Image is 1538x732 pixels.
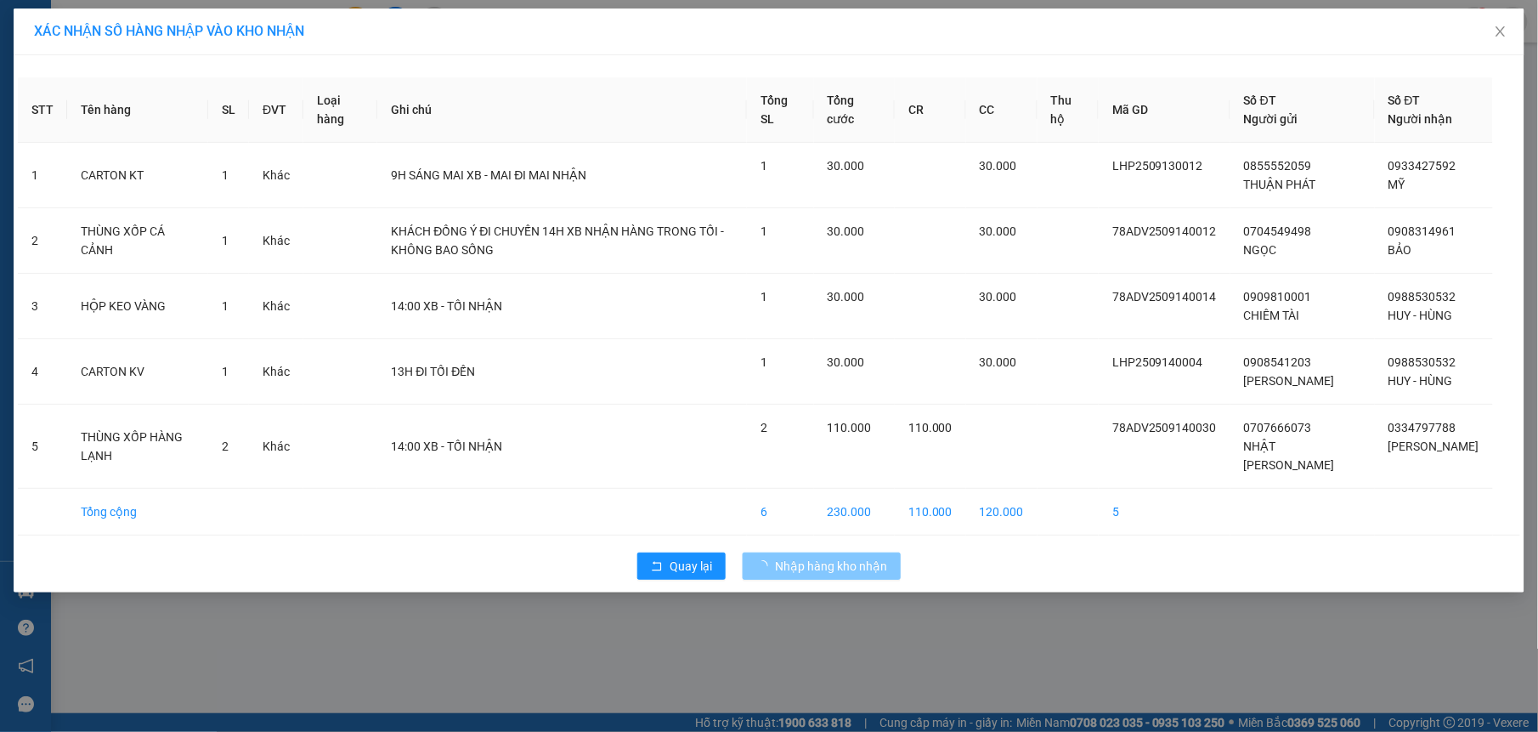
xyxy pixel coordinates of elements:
button: rollbackQuay lại [637,553,726,580]
th: Ghi chú [377,77,747,143]
span: NGỌC [1244,243,1277,257]
span: 110.000 [908,421,953,434]
span: 0988530532 [1388,290,1456,304]
span: [PERSON_NAME] [1388,440,1479,453]
div: LABO ĐẠI PHÁT [133,55,248,96]
span: 0933427592 [1388,159,1456,173]
span: 1 [222,234,229,247]
span: 0908314961 [1388,224,1456,238]
td: 4 [18,339,67,405]
th: Mã GD [1099,77,1230,143]
span: 14:00 XB - TỐI NHẬN [391,440,502,453]
span: Nhận: [133,16,173,34]
span: Gửi: [14,16,41,34]
button: Close [1477,9,1524,56]
span: 1 [222,299,229,313]
th: CC [966,77,1038,143]
th: CR [895,77,966,143]
td: 1 [18,143,67,208]
span: 1 [761,159,767,173]
th: Tổng SL [747,77,813,143]
div: VP Bình Triệu [133,14,248,55]
span: 30.000 [828,355,865,369]
span: LHP2509140004 [1112,355,1203,369]
span: THUẬN PHÁT [1244,178,1316,191]
th: SL [208,77,249,143]
td: THÙNG XỐP HÀNG LẠNH [67,405,208,489]
span: 1 [222,365,229,378]
span: CHIÊM TÀI [1244,309,1300,322]
th: STT [18,77,67,143]
td: 5 [18,405,67,489]
span: XÁC NHẬN SỐ HÀNG NHẬP VÀO KHO NHẬN [34,23,304,39]
td: Khác [249,339,303,405]
span: 30.000 [980,224,1017,238]
th: ĐVT [249,77,303,143]
span: Số ĐT [1388,94,1421,107]
button: Nhập hàng kho nhận [743,553,901,580]
span: 1 [761,355,767,369]
th: Loại hàng [303,77,377,143]
td: 110.000 [895,489,966,536]
span: 30.000 [980,355,1017,369]
span: [PERSON_NAME] [1244,374,1335,388]
span: 1 [761,290,767,304]
span: 0855552059 [1244,159,1312,173]
div: NHA KHOA SG LUXURY [14,55,121,96]
span: 30.000 [828,224,865,238]
td: 120.000 [966,489,1038,536]
span: MỸ [1388,178,1405,191]
td: 230.000 [814,489,895,536]
span: loading [756,560,775,572]
span: 9H SÁNG MAI XB - MAI ĐI MAI NHẬN [391,168,586,182]
td: CARTON KT [67,143,208,208]
span: KHÁCH ĐỒNG Ý ĐI CHUYẾN 14H XB NHẬN HÀNG TRONG TỐI - KHÔNG BAO SỐNG [391,224,724,257]
td: HỘP KEO VÀNG [67,274,208,339]
span: 1 [222,168,229,182]
td: Khác [249,274,303,339]
td: 6 [747,489,813,536]
th: Tổng cước [814,77,895,143]
td: Khác [249,143,303,208]
span: 78ADV2509140030 [1112,421,1217,434]
span: 30.000 [980,159,1017,173]
span: HUY - HÙNG [1388,374,1453,388]
span: 2 [222,440,229,453]
span: Người nhận [1388,112,1453,126]
span: 78ADV2509140014 [1112,290,1217,304]
th: Thu hộ [1038,77,1099,143]
span: 78ADV2509140012 [1112,224,1217,238]
span: 30.000 [828,159,865,173]
span: 30.000 [828,290,865,304]
span: 13H ĐI TỐI ĐẾN [391,365,475,378]
td: 5 [1099,489,1230,536]
span: 1 [761,224,767,238]
span: Nhập hàng kho nhận [775,557,887,576]
td: Khác [249,208,303,274]
span: 110.000 [828,421,872,434]
td: CARTON KV [67,339,208,405]
span: Người gửi [1244,112,1298,126]
span: 0704549498 [1244,224,1312,238]
td: 2 [18,208,67,274]
span: rollback [651,560,663,574]
span: 30.000 [980,290,1017,304]
span: BẢO [1388,243,1412,257]
span: 0988530532 [1388,355,1456,369]
td: Khác [249,405,303,489]
span: NHẬT [PERSON_NAME] [1244,440,1335,472]
span: close [1494,25,1507,38]
span: Quay lại [670,557,712,576]
td: Tổng cộng [67,489,208,536]
span: HUY - HÙNG [1388,309,1453,322]
td: THÙNG XỐP CÁ CẢNH [67,208,208,274]
th: Tên hàng [67,77,208,143]
div: VP Chơn Thành [14,14,121,55]
span: 0707666073 [1244,421,1312,434]
span: 0909810001 [1244,290,1312,304]
span: 0908541203 [1244,355,1312,369]
span: 2 [761,421,767,434]
span: Số ĐT [1244,94,1276,107]
span: 0334797788 [1388,421,1456,434]
span: LHP2509130012 [1112,159,1203,173]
